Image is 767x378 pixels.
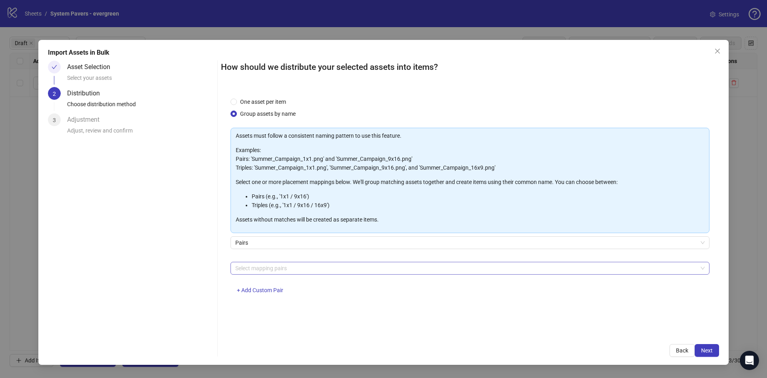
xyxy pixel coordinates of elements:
[52,64,57,70] span: check
[235,237,705,249] span: Pairs
[67,61,117,73] div: Asset Selection
[67,100,214,113] div: Choose distribution method
[236,215,704,224] p: Assets without matches will be created as separate items.
[53,117,56,123] span: 3
[236,146,704,172] p: Examples: Pairs: 'Summer_Campaign_1x1.png' and 'Summer_Campaign_9x16.png' Triples: 'Summer_Campai...
[230,284,290,297] button: + Add Custom Pair
[237,287,283,293] span: + Add Custom Pair
[67,113,106,126] div: Adjustment
[252,201,704,210] li: Triples (e.g., '1x1 / 9x16 / 16x9')
[701,347,713,354] span: Next
[676,347,688,354] span: Back
[237,97,289,106] span: One asset per item
[236,178,704,186] p: Select one or more placement mappings below. We'll group matching assets together and create item...
[711,45,724,57] button: Close
[67,126,214,140] div: Adjust, review and confirm
[48,48,719,57] div: Import Assets in Bulk
[53,91,56,97] span: 2
[236,131,704,140] p: Assets must follow a consistent naming pattern to use this feature.
[67,87,106,100] div: Distribution
[740,351,759,370] div: Open Intercom Messenger
[252,192,704,201] li: Pairs (e.g., '1x1 / 9x16')
[695,344,719,357] button: Next
[237,109,299,118] span: Group assets by name
[67,73,214,87] div: Select your assets
[221,61,719,74] h2: How should we distribute your selected assets into items?
[670,344,695,357] button: Back
[714,48,721,54] span: close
